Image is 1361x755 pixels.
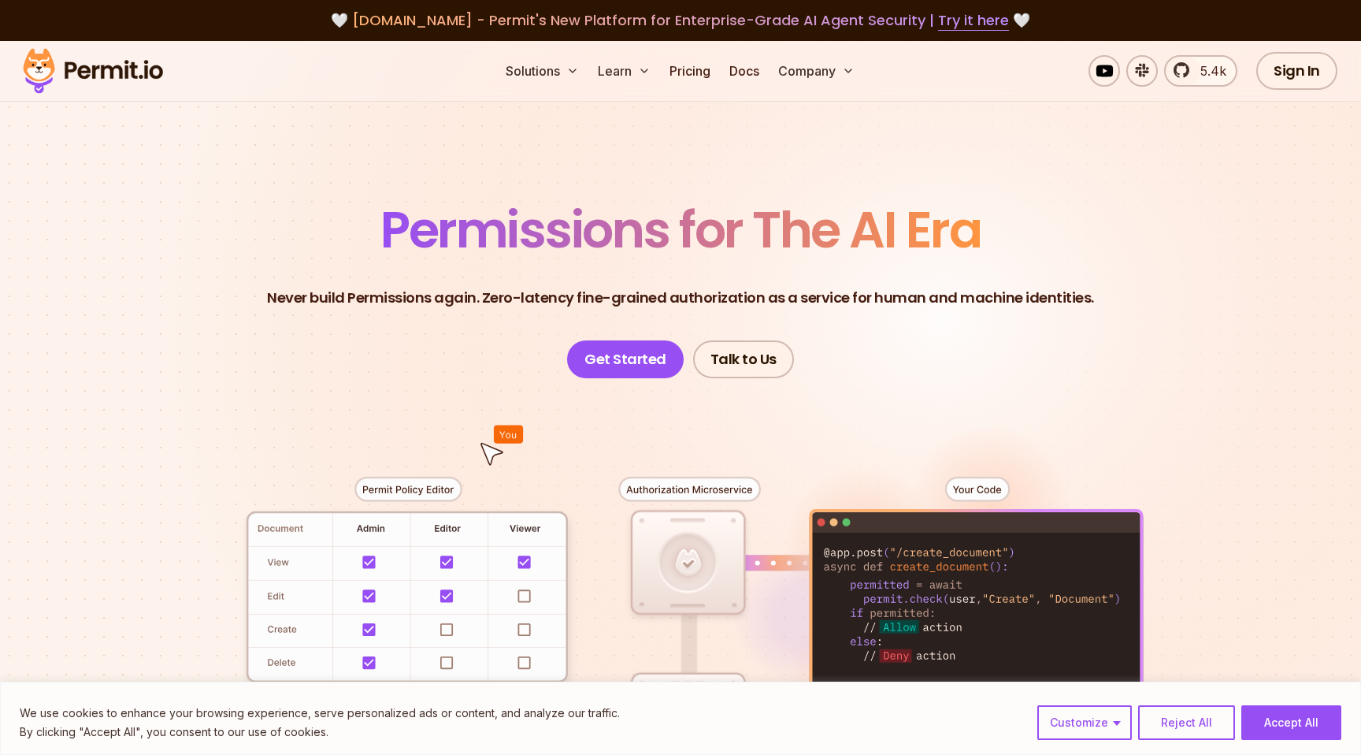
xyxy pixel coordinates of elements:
button: Customize [1037,705,1132,740]
a: 5.4k [1164,55,1237,87]
button: Accept All [1241,705,1341,740]
button: Company [772,55,861,87]
img: Permit logo [16,44,170,98]
p: We use cookies to enhance your browsing experience, serve personalized ads or content, and analyz... [20,704,620,723]
a: Sign In [1256,52,1337,90]
a: Talk to Us [693,340,794,378]
p: Never build Permissions again. Zero-latency fine-grained authorization as a service for human and... [267,287,1094,309]
button: Reject All [1138,705,1235,740]
a: Pricing [663,55,717,87]
span: 5.4k [1191,61,1226,80]
span: Permissions for The AI Era [380,195,981,265]
button: Solutions [499,55,585,87]
a: Try it here [938,10,1009,31]
div: 🤍 🤍 [38,9,1323,32]
a: Docs [723,55,766,87]
p: By clicking "Accept All", you consent to our use of cookies. [20,723,620,742]
button: Learn [591,55,657,87]
span: [DOMAIN_NAME] - Permit's New Platform for Enterprise-Grade AI Agent Security | [352,10,1009,30]
a: Get Started [567,340,684,378]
